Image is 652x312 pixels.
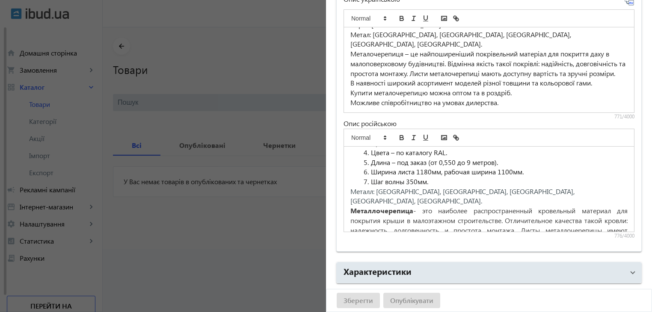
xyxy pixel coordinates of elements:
[350,78,628,88] p: В наявності широкий асортимент моделей різної товщини та кольорової гами.
[396,132,408,143] button: bold
[350,206,413,215] strong: Металлочерепица
[350,206,629,244] span: - это наиболее распространенный кровельный материал для покрытия крыши в малоэтажном строительств...
[371,158,498,167] span: Длина – под заказ (от 0,550 до 9 метров).
[350,98,628,108] p: Можливе співробітництво на умовах дилерства.
[408,132,420,143] button: italic
[371,148,447,157] span: Цвета – по каталогу RAL.
[344,113,634,120] div: 771/4000
[350,88,628,98] p: Купити металочерепицю можна оптом та в роздріб.
[371,177,428,186] span: Шаг волны 350мм.
[420,132,432,143] button: underline
[350,187,576,206] span: Металл: [GEOGRAPHIC_DATA], [GEOGRAPHIC_DATA], [GEOGRAPHIC_DATA], [GEOGRAPHIC_DATA], [GEOGRAPHIC_D...
[371,167,524,176] span: Ширина листа 1180мм, рабочая ширина 1100мм.
[450,132,462,143] button: link
[350,30,628,49] p: Метал: [GEOGRAPHIC_DATA], [GEOGRAPHIC_DATA], [GEOGRAPHIC_DATA], [GEOGRAPHIC_DATA], [GEOGRAPHIC_DA...
[350,49,628,78] p: Металочерепиця – це найпоширеніший покрівельний матеріал для покриття даху в малоповерховому буді...
[438,132,450,143] button: image
[344,233,634,239] div: 776/4000
[344,119,397,128] span: Опис російською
